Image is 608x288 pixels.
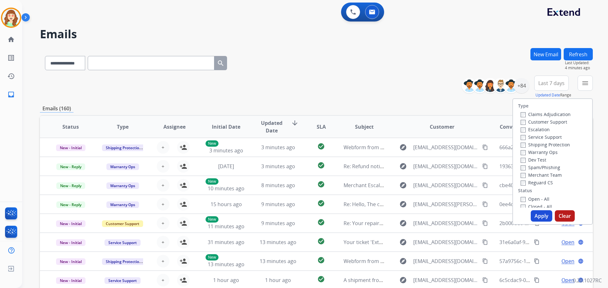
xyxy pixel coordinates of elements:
[180,219,187,227] mat-icon: person_add
[40,105,73,113] p: Emails (160)
[535,92,571,98] span: Range
[499,220,598,227] span: 2b000dd0-44b5-4f96-a539-3b198807b7de
[344,258,487,265] span: Webform from [EMAIL_ADDRESS][DOMAIN_NAME] on [DATE]
[317,123,326,131] span: SLA
[102,258,145,265] span: Shipping Protection
[581,79,589,87] mat-icon: menu
[104,239,141,246] span: Service Support
[218,163,234,170] span: [DATE]
[561,238,574,246] span: Open
[7,91,15,98] mat-icon: inbox
[565,65,593,70] span: 4 minutes ago
[180,144,187,151] mat-icon: person_add
[344,144,487,151] span: Webform from [EMAIL_ADDRESS][DOMAIN_NAME] on [DATE]
[531,210,552,222] button: Apply
[499,277,595,284] span: 6c5cdac9-0510-495c-bba0-57ccf061e0a4
[106,182,139,189] span: Warranty Ops
[212,123,240,131] span: Initial Date
[399,238,407,246] mat-icon: explore
[157,255,169,267] button: +
[317,218,325,226] mat-icon: check_circle
[56,182,85,189] span: New - Reply
[399,144,407,151] mat-icon: explore
[161,238,164,246] span: +
[161,257,164,265] span: +
[413,200,478,208] span: [EMAIL_ADDRESS][PERSON_NAME][DOMAIN_NAME]
[317,143,325,150] mat-icon: check_circle
[482,163,488,169] mat-icon: content_copy
[399,181,407,189] mat-icon: explore
[206,140,218,147] p: New
[482,182,488,188] mat-icon: content_copy
[482,220,488,226] mat-icon: content_copy
[521,173,526,178] input: Merchant Team
[106,201,139,208] span: Warranty Ops
[521,127,526,132] input: Escalation
[157,179,169,192] button: +
[56,239,85,246] span: New - Initial
[482,144,488,150] mat-icon: content_copy
[521,126,550,132] label: Escalation
[521,143,526,148] input: Shipping Protection
[161,276,164,284] span: +
[482,258,488,264] mat-icon: content_copy
[208,185,244,192] span: 10 minutes ago
[2,9,20,27] img: avatar
[413,276,478,284] span: [EMAIL_ADDRESS][DOMAIN_NAME]
[399,200,407,208] mat-icon: explore
[521,112,526,117] input: Claims Adjudication
[261,201,295,208] span: 9 minutes ago
[102,220,143,227] span: Customer Support
[561,276,574,284] span: Open
[499,239,595,246] span: 31e6a0af-9729-41d6-92ec-146f660d9e50
[530,48,561,60] button: New Email
[161,219,164,227] span: +
[573,277,602,284] p: 0.20.1027RC
[261,163,295,170] span: 3 minutes ago
[578,239,584,245] mat-icon: language
[209,147,243,154] span: 3 minutes ago
[535,93,560,98] button: Updated Date
[265,277,291,284] span: 1 hour ago
[565,60,593,65] span: Last Updated:
[7,54,15,62] mat-icon: list_alt
[206,216,218,223] p: New
[208,223,244,230] span: 11 minutes ago
[206,178,218,185] p: New
[399,162,407,170] mat-icon: explore
[521,197,526,202] input: Open - All
[208,261,244,268] span: 13 minutes ago
[180,238,187,246] mat-icon: person_add
[62,123,79,131] span: Status
[413,144,478,151] span: [EMAIL_ADDRESS][DOMAIN_NAME]
[499,144,597,151] span: 666a2ba6-3564-4f92-b016-82e94ba6674a
[211,201,242,208] span: 15 hours ago
[157,217,169,230] button: +
[157,236,169,248] button: +
[564,48,593,60] button: Refresh
[521,172,562,178] label: Merchant Team
[344,163,398,170] span: Re: Refund notification
[399,219,407,227] mat-icon: explore
[56,220,85,227] span: New - Initial
[399,257,407,265] mat-icon: explore
[514,78,529,93] div: +84
[482,239,488,245] mat-icon: content_copy
[534,76,569,91] button: Last 7 days
[499,182,597,189] span: cbe40408-1ac0-4ba2-81d0-58445e372541
[163,123,186,131] span: Assignee
[521,149,558,155] label: Warranty Ops
[499,201,595,208] span: 0ee4cf86-7ecf-47dc-9d07-90238b7a1ed8
[56,163,85,170] span: New - Reply
[40,28,593,40] h2: Emails
[521,134,562,140] label: Service Support
[534,239,540,245] mat-icon: content_copy
[261,182,295,189] span: 8 minutes ago
[257,119,286,134] span: Updated Date
[161,162,164,170] span: +
[521,205,526,210] input: Closed - All
[482,201,488,207] mat-icon: content_copy
[482,277,488,283] mat-icon: content_copy
[534,277,540,283] mat-icon: content_copy
[555,210,575,222] button: Clear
